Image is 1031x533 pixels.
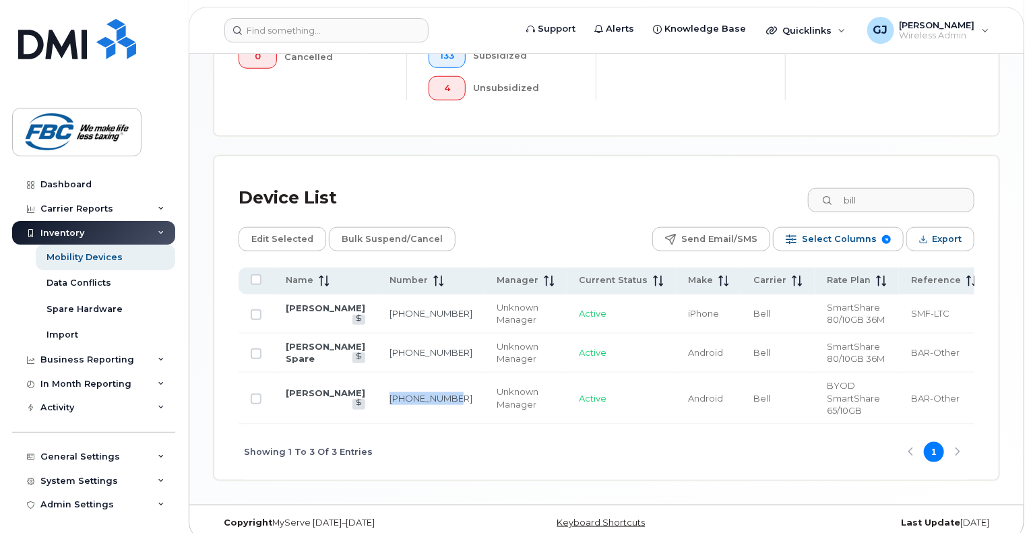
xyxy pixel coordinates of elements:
div: MyServe [DATE]–[DATE] [214,518,476,528]
button: Select Columns 9 [773,227,904,251]
a: [PHONE_NUMBER] [389,308,472,319]
span: Select Columns [802,229,877,249]
span: 4 [440,83,454,94]
span: Quicklinks [782,25,832,36]
span: BYOD SmartShare 65/10GB [827,380,880,416]
span: Knowledge Base [664,22,746,36]
div: [DATE] [737,518,999,528]
a: Knowledge Base [644,15,755,42]
span: Wireless Admin [900,30,975,41]
input: Find something... [224,18,429,42]
span: 9 [882,235,891,244]
span: Make [688,274,713,286]
span: Bell [753,308,770,319]
button: Page 1 [924,442,944,462]
span: SmartShare 80/10GB 36M [827,341,885,365]
a: Keyboard Shortcuts [557,518,645,528]
a: View Last Bill [352,352,365,363]
a: [PERSON_NAME] [286,387,365,398]
span: Active [579,347,606,358]
span: iPhone [688,308,719,319]
span: SmartShare 80/10GB 36M [827,302,885,325]
input: Search Device List ... [808,188,974,212]
span: BAR-Other [911,393,960,404]
div: Greg Johnston [858,17,999,44]
a: Alerts [585,15,644,42]
span: Current Status [579,274,648,286]
span: Active [579,308,606,319]
span: BAR-Other [911,347,960,358]
span: Active [579,393,606,404]
span: GJ [873,22,888,38]
strong: Last Update [901,518,960,528]
strong: Copyright [224,518,272,528]
span: Showing 1 To 3 Of 3 Entries [244,442,373,462]
span: Export [932,229,962,249]
span: Alerts [606,22,634,36]
span: Bulk Suspend/Cancel [342,229,443,249]
span: Rate Plan [827,274,871,286]
span: Edit Selected [251,229,313,249]
a: View Last Bill [352,315,365,325]
button: 4 [429,76,466,100]
span: Reference [911,274,961,286]
span: Support [538,22,575,36]
span: Bell [753,347,770,358]
a: Support [517,15,585,42]
div: Unknown Manager [497,301,555,326]
span: Android [688,393,723,404]
span: [PERSON_NAME] [900,20,975,30]
span: Bell [753,393,770,404]
span: 0 [250,51,265,62]
button: Export [906,227,974,251]
a: [PERSON_NAME] [286,303,365,313]
span: Send Email/SMS [681,229,757,249]
a: [PERSON_NAME] Spare [286,341,365,365]
div: Quicklinks [757,17,855,44]
span: Name [286,274,313,286]
span: Carrier [753,274,786,286]
button: Edit Selected [239,227,326,251]
span: Manager [497,274,538,286]
div: Cancelled [285,44,385,69]
span: Android [688,347,723,358]
div: Device List [239,181,337,216]
div: Unsubsidized [474,76,575,100]
button: Send Email/SMS [652,227,770,251]
a: [PHONE_NUMBER] [389,347,472,358]
span: SMF-LTC [911,308,949,319]
div: Unknown Manager [497,385,555,410]
a: [PHONE_NUMBER] [389,393,472,404]
a: View Last Bill [352,399,365,409]
div: Subsidized [474,44,575,68]
span: 133 [440,51,454,61]
span: Number [389,274,428,286]
button: Bulk Suspend/Cancel [329,227,456,251]
button: 0 [239,44,277,69]
div: Unknown Manager [497,340,555,365]
button: 133 [429,44,466,68]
